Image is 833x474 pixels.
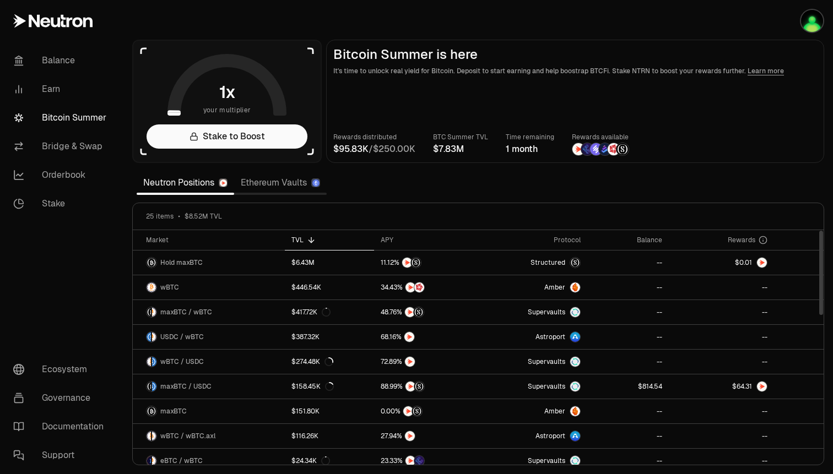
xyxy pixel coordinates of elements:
[4,441,119,470] a: Support
[4,75,119,103] a: Earn
[481,250,587,275] a: StructuredmaxBTC
[133,374,285,399] a: maxBTC LogoUSDC LogomaxBTC / USDC
[133,399,285,423] a: maxBTC LogomaxBTC
[160,382,212,391] span: maxBTC / USDC
[4,103,119,132] a: Bitcoin Summer
[285,399,375,423] a: $151.80K
[412,406,422,416] img: Structured Points
[587,424,669,448] a: --
[570,382,580,391] img: Supervaults
[374,275,480,299] a: NTRNMars Fragments
[147,282,156,292] img: wBTC Logo
[587,399,669,423] a: --
[291,333,320,341] div: $387.32K
[4,161,119,189] a: Orderbook
[152,382,156,391] img: USDC Logo
[570,258,580,268] img: maxBTC
[528,308,565,317] span: Supervaults
[291,308,331,317] div: $417.72K
[133,424,285,448] a: wBTC LogowBTC.axl LogowBTC / wBTC.axl
[374,374,480,399] a: NTRNStructured Points
[381,406,474,417] button: NTRNStructured Points
[481,300,587,324] a: SupervaultsSupervaults
[403,406,413,416] img: NTRN
[381,236,474,244] div: APY
[381,282,474,293] button: NTRNMars Fragments
[481,350,587,374] a: SupervaultsSupervaults
[669,374,773,399] a: NTRN Logo
[433,132,488,143] p: BTC Summer TVL
[414,382,424,391] img: Structured Points
[147,431,151,441] img: wBTC Logo
[608,143,620,155] img: Mars Fragments
[285,275,375,299] a: $446.54K
[147,382,151,391] img: maxBTC Logo
[587,300,669,324] a: --
[587,250,669,275] a: --
[152,456,156,466] img: wBTC Logo
[147,357,151,367] img: wBTC Logo
[147,258,156,268] img: maxBTC Logo
[669,250,773,275] a: NTRN Logo
[291,236,368,244] div: TVL
[587,449,669,473] a: --
[220,179,227,187] img: Neutron Logo
[374,300,480,324] a: NTRNStructured Points
[285,350,375,374] a: $274.48K
[405,382,415,391] img: NTRN
[291,283,321,292] div: $446.54K
[4,412,119,441] a: Documentation
[414,456,424,466] img: EtherFi Points
[147,456,151,466] img: eBTC Logo
[481,399,587,423] a: AmberAmber
[570,406,580,416] img: Amber
[333,143,415,156] div: /
[402,258,412,268] img: NTRN
[133,325,285,349] a: USDC LogowBTC LogoUSDC / wBTC
[669,350,773,374] a: --
[285,424,375,448] a: $116.26K
[405,357,415,367] img: NTRN
[160,407,187,416] span: maxBTC
[4,132,119,161] a: Bridge & Swap
[333,47,817,62] h2: Bitcoin Summer is here
[285,449,375,473] a: $24.34K
[590,143,602,155] img: Solv Points
[381,257,474,268] button: NTRNStructured Points
[234,172,327,194] a: Ethereum Vaults
[203,105,251,116] span: your multiplier
[4,355,119,384] a: Ecosystem
[160,357,204,366] span: wBTC / USDC
[488,236,581,244] div: Protocol
[570,357,580,367] img: Supervaults
[570,307,580,317] img: Supervaults
[544,283,565,292] span: Amber
[133,250,285,275] a: maxBTC LogoHold maxBTC
[587,325,669,349] a: --
[669,275,773,299] a: --
[531,258,565,267] span: Structured
[152,307,156,317] img: wBTC Logo
[405,431,415,441] img: NTRN
[285,325,375,349] a: $387.32K
[160,308,212,317] span: maxBTC / wBTC
[285,250,375,275] a: $6.43M
[160,456,203,465] span: eBTC / wBTC
[581,143,593,155] img: EtherFi Points
[147,307,151,317] img: maxBTC Logo
[4,46,119,75] a: Balance
[333,132,415,143] p: Rewards distributed
[748,67,784,75] a: Learn more
[414,307,424,317] img: Structured Points
[146,236,278,244] div: Market
[570,456,580,466] img: Supervaults
[381,356,474,367] button: NTRN
[757,382,767,391] img: NTRN Logo
[594,236,662,244] div: Balance
[160,432,215,440] span: wBTC / wBTC.axl
[374,325,480,349] a: NTRN
[544,407,565,416] span: Amber
[133,275,285,299] a: wBTC LogowBTC
[381,431,474,442] button: NTRN
[160,333,204,341] span: USDC / wBTC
